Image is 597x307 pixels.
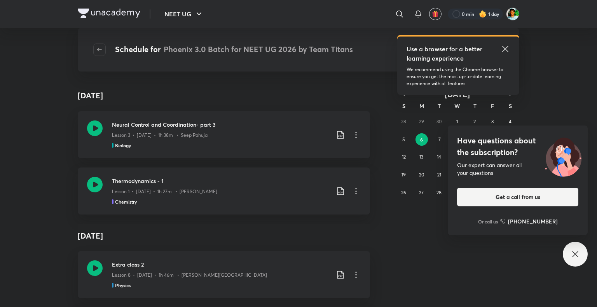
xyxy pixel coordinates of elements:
[457,188,578,206] button: Get a call from us
[112,272,267,279] p: Lesson 8 • [DATE] • 1h 46m • [PERSON_NAME][GEOGRAPHIC_DATA]
[78,167,370,215] a: Thermodynamics - 1Lesson 1 • [DATE] • 1h 27m • [PERSON_NAME]Chemistry
[468,115,481,128] button: October 2, 2025
[398,151,410,163] button: October 12, 2025
[420,136,423,143] abbr: October 6, 2025
[112,177,330,185] h3: Thermodynamics - 1
[115,44,353,56] h4: Schedule for
[432,10,439,17] img: avatar
[491,119,494,124] abbr: October 3, 2025
[401,190,406,195] abbr: October 26, 2025
[457,161,578,177] div: Our expert can answer all your questions
[402,102,405,110] abbr: Sunday
[401,172,406,178] abbr: October 19, 2025
[436,190,442,195] abbr: October 28, 2025
[433,133,446,146] button: October 7, 2025
[160,6,208,22] button: NEET UG
[112,132,208,139] p: Lesson 3 • [DATE] • 1h 38m • Seep Pahuja
[402,136,405,142] abbr: October 5, 2025
[164,44,353,54] span: Phoenix 3.0 Batch for NEET UG 2026 by Team Titans
[508,217,558,225] h6: [PHONE_NUMBER]
[112,120,330,129] h3: Neural Control and Coordination- part 3
[509,119,511,124] abbr: October 4, 2025
[419,102,424,110] abbr: Monday
[451,115,463,128] button: October 1, 2025
[433,187,445,199] button: October 28, 2025
[433,169,445,181] button: October 21, 2025
[500,217,558,225] a: [PHONE_NUMBER]
[415,151,428,163] button: October 13, 2025
[429,8,442,20] button: avatar
[398,133,410,146] button: October 5, 2025
[78,90,103,101] h4: [DATE]
[415,133,428,146] button: October 6, 2025
[438,102,441,110] abbr: Tuesday
[491,102,494,110] abbr: Friday
[115,198,137,205] h5: Chemistry
[456,119,458,124] abbr: October 1, 2025
[473,102,477,110] abbr: Thursday
[78,111,370,158] a: Neural Control and Coordination- part 3Lesson 3 • [DATE] • 1h 38m • Seep PahujaBiology
[479,10,487,18] img: streak
[419,190,424,195] abbr: October 27, 2025
[407,44,484,63] h5: Use a browser for a better learning experience
[78,9,140,18] img: Company Logo
[402,154,406,160] abbr: October 12, 2025
[115,282,131,289] h5: Physics
[539,135,588,177] img: ttu_illustration_new.svg
[78,9,140,20] a: Company Logo
[486,115,499,128] button: October 3, 2025
[407,66,510,87] p: We recommend using the Chrome browser to ensure you get the most up-to-date learning experience w...
[419,154,423,160] abbr: October 13, 2025
[509,102,512,110] abbr: Saturday
[437,172,441,178] abbr: October 21, 2025
[415,187,428,199] button: October 27, 2025
[454,102,460,110] abbr: Wednesday
[473,119,476,124] abbr: October 2, 2025
[415,169,428,181] button: October 20, 2025
[478,218,498,225] p: Or call us
[506,7,519,21] img: Mehul Ghosh
[398,169,410,181] button: October 19, 2025
[78,224,370,248] h4: [DATE]
[419,172,424,178] abbr: October 20, 2025
[112,188,217,195] p: Lesson 1 • [DATE] • 1h 27m • [PERSON_NAME]
[433,151,445,163] button: October 14, 2025
[78,251,370,298] a: Extra class 2Lesson 8 • [DATE] • 1h 46m • [PERSON_NAME][GEOGRAPHIC_DATA]Physics
[457,135,578,158] h4: Have questions about the subscription?
[112,260,330,269] h3: Extra class 2
[504,115,516,128] button: October 4, 2025
[438,136,441,142] abbr: October 7, 2025
[437,154,441,160] abbr: October 14, 2025
[115,142,131,149] h5: Biology
[398,187,410,199] button: October 26, 2025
